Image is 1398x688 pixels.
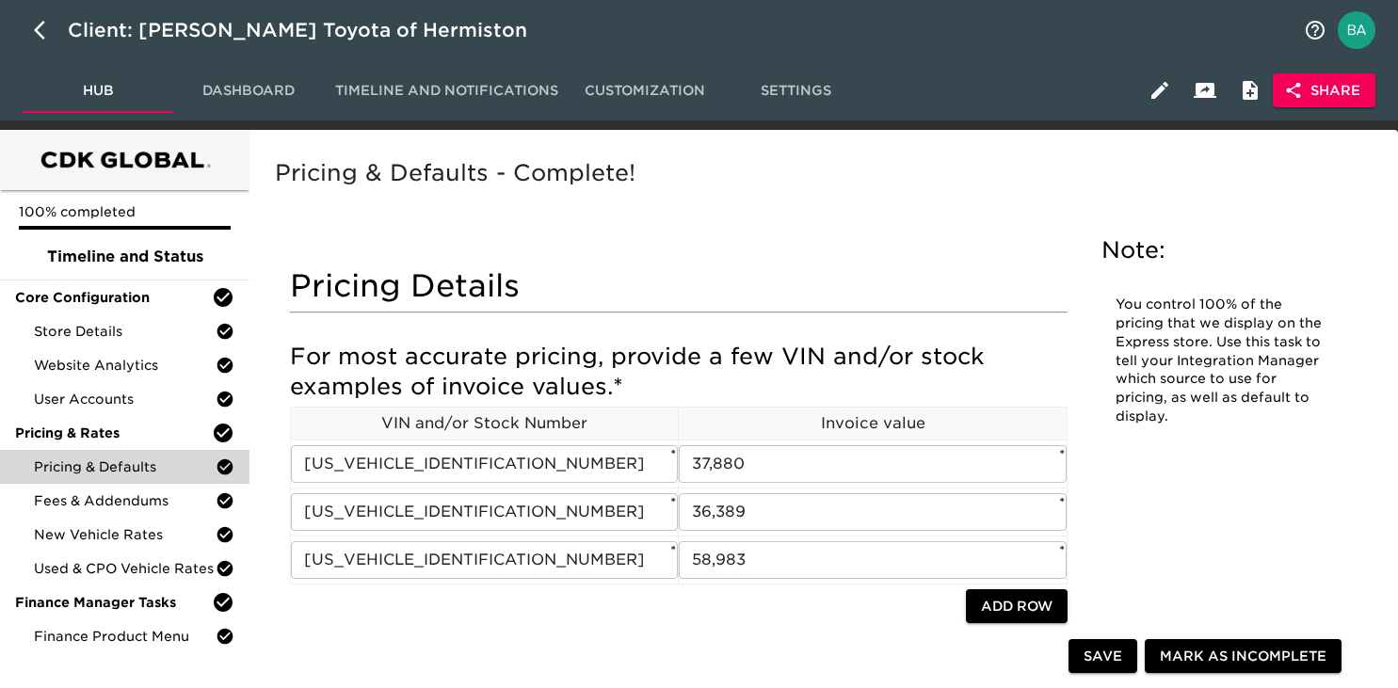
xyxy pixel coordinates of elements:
span: Core Configuration [15,288,212,307]
button: Edit Hub [1137,68,1182,113]
span: Fees & Addendums [34,491,216,510]
span: Timeline and Status [15,246,234,268]
span: Settings [731,79,860,103]
div: Client: [PERSON_NAME] Toyota of Hermiston [68,15,554,45]
button: notifications [1293,8,1338,53]
span: Website Analytics [34,356,216,375]
span: Dashboard [185,79,313,103]
button: Client View [1182,68,1228,113]
span: Finance Product Menu [34,627,216,646]
span: Share [1288,79,1360,103]
button: Share [1273,73,1375,108]
span: Customization [581,79,709,103]
span: Add Row [981,595,1053,618]
img: Profile [1338,11,1375,49]
p: You control 100% of the pricing that we display on the Express store. Use this task to tell your ... [1116,296,1324,426]
button: Internal Notes and Comments [1228,68,1273,113]
p: Invoice value [679,412,1066,435]
h5: Note: [1101,235,1338,265]
span: Save [1084,645,1122,668]
h4: Pricing Details [290,267,1068,305]
span: User Accounts [34,390,216,408]
p: 100% completed [19,202,231,221]
span: Pricing & Defaults [34,457,216,476]
span: New Vehicle Rates [34,525,216,544]
span: Store Details [34,322,216,341]
button: Add Row [966,589,1068,624]
span: Finance Manager Tasks [15,593,212,612]
span: Hub [34,79,162,103]
span: Pricing & Rates [15,424,212,442]
span: Used & CPO Vehicle Rates [34,559,216,578]
span: Mark as Incomplete [1160,645,1326,668]
p: VIN and/or Stock Number [291,412,678,435]
span: Timeline and Notifications [335,79,558,103]
button: Mark as Incomplete [1145,639,1342,674]
h5: For most accurate pricing, provide a few VIN and/or stock examples of invoice values. [290,342,1068,402]
button: Save [1069,639,1137,674]
h5: Pricing & Defaults - Complete! [275,158,1364,188]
